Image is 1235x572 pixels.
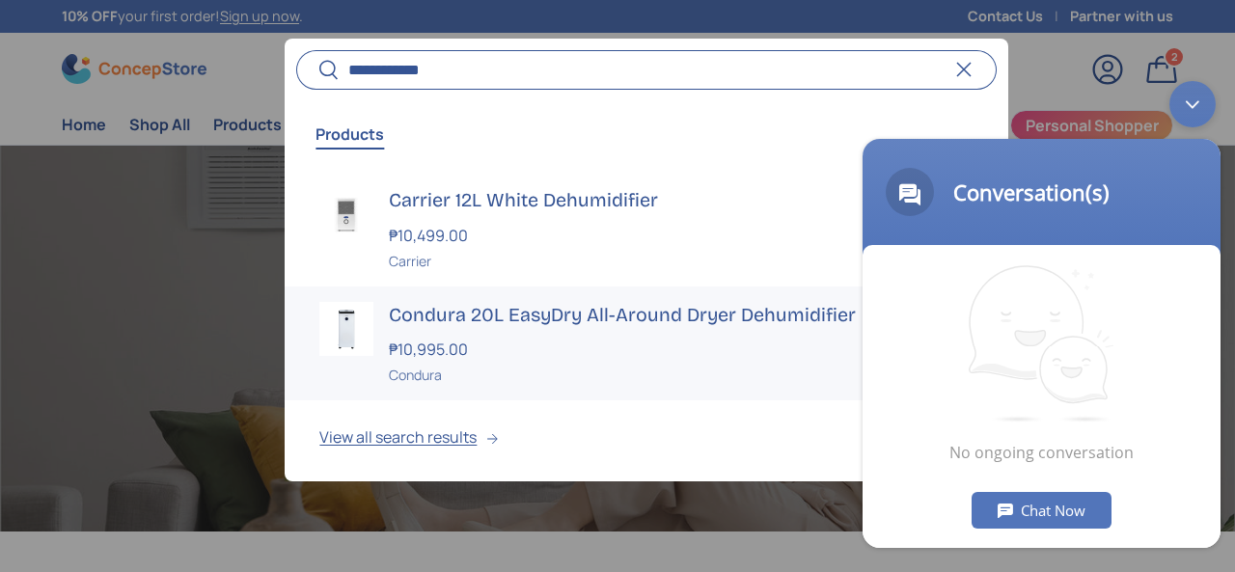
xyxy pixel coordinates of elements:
[316,112,384,156] button: Products
[853,71,1230,558] iframe: SalesIQ Chatwindow
[319,187,373,241] img: carrier-dehumidifier-12-liter-full-view-concepstore
[389,302,973,329] h3: Condura 20L EasyDry All-Around Dryer Dehumidifier
[285,400,1007,481] button: View all search results
[389,225,473,246] strong: ₱10,499.00
[319,302,373,356] img: condura-easy-dry-dehumidifier-full-view-concepstore.ph
[389,251,973,271] div: Carrier
[389,187,973,214] h3: Carrier 12L White Dehumidifier
[389,339,473,360] strong: ₱10,995.00
[389,365,973,385] div: Condura
[285,172,1007,286] a: carrier-dehumidifier-12-liter-full-view-concepstore Carrier 12L White Dehumidifier ₱10,499.00 Car...
[285,286,1007,401] a: condura-easy-dry-dehumidifier-full-view-concepstore.ph Condura 20L EasyDry All-Around Dryer Dehum...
